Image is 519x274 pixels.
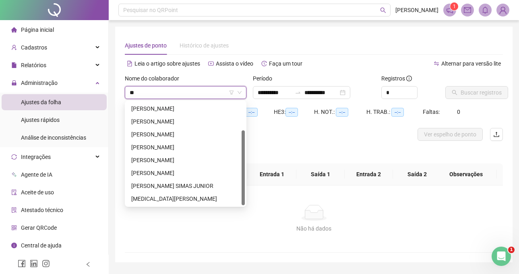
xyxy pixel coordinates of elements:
span: Integrações [21,154,51,160]
span: mail [464,6,471,14]
span: info-circle [11,243,17,248]
span: 0 [457,109,460,115]
div: [PERSON_NAME] [131,117,240,126]
span: info-circle [406,76,412,81]
span: qrcode [11,225,17,231]
span: Atestado técnico [21,207,63,213]
img: 91474 [497,4,509,16]
div: [PERSON_NAME] [131,104,240,113]
div: H. NOT.: [314,107,366,117]
span: left [85,262,91,267]
div: MATEUS NAPOLEÃO SOUZA SILVA [126,115,245,128]
div: [PERSON_NAME] [131,156,240,165]
span: Análise de inconsistências [21,134,86,141]
span: solution [11,207,17,213]
span: Leia o artigo sobre ajustes [134,60,200,67]
div: [PERSON_NAME] SIMAS JUNIOR [131,181,240,190]
span: Ajustes de ponto [125,42,167,49]
span: 1 [453,4,456,9]
span: bell [482,6,489,14]
span: Administração [21,80,58,86]
span: Ajustes rápidos [21,117,60,123]
span: user-add [11,45,17,50]
span: notification [446,6,453,14]
label: Período [253,74,277,83]
span: Página inicial [21,27,54,33]
th: Entrada 1 [248,163,296,185]
span: 1 [508,247,515,253]
div: SAMARA DOS SANTOS PASSOS [126,167,245,179]
div: YASMIN ALVES MACEDO [126,192,245,205]
div: [PERSON_NAME] [131,130,240,139]
span: file [11,62,17,68]
span: audit [11,190,17,195]
span: Registros [381,74,412,83]
div: MARIZA PEREIRA DIAS [126,102,245,115]
span: lock [11,80,17,86]
span: down [237,90,242,95]
span: sync [11,154,17,160]
span: Observações [442,170,490,179]
iframe: Intercom live chat [492,247,511,266]
span: to [295,89,301,96]
div: [PERSON_NAME] [131,143,240,152]
span: search [380,7,386,13]
span: youtube [208,61,214,66]
th: Saída 2 [393,163,441,185]
span: --:-- [245,108,258,117]
div: RAFAELA LIMA DE ASSIS [126,141,245,154]
div: [PERSON_NAME] [131,169,240,177]
span: Faça um tour [269,60,302,67]
span: Faltas: [423,109,441,115]
span: [PERSON_NAME] [395,6,438,14]
div: [MEDICAL_DATA][PERSON_NAME] [131,194,240,203]
span: history [261,61,267,66]
div: HE 3: [274,107,314,117]
span: --:-- [285,108,298,117]
span: Histórico de ajustes [180,42,229,49]
span: Aceite de uso [21,189,54,196]
div: ROBSON SANTOS MATOS [126,154,245,167]
div: MATHEUS BRITO PEREIRA [126,128,245,141]
span: Ajustes da folha [21,99,61,105]
span: upload [493,131,500,138]
th: Saída 1 [296,163,345,185]
span: Central de ajuda [21,242,62,249]
label: Nome do colaborador [125,74,184,83]
span: --:-- [391,108,404,117]
span: --:-- [336,108,348,117]
span: Agente de IA [21,171,52,178]
span: instagram [42,260,50,268]
span: filter [229,90,234,95]
span: home [11,27,17,33]
span: facebook [18,260,26,268]
span: Cadastros [21,44,47,51]
div: H. TRAB.: [366,107,423,117]
span: linkedin [30,260,38,268]
span: Assista o vídeo [216,60,253,67]
div: HE 2: [234,107,274,117]
span: swap-right [295,89,301,96]
button: Buscar registros [445,86,508,99]
span: Alternar para versão lite [441,60,501,67]
span: swap [434,61,439,66]
span: Gerar QRCode [21,225,57,231]
th: Observações [435,163,497,185]
th: Entrada 2 [345,163,393,185]
span: Relatórios [21,62,46,68]
sup: 1 [450,2,458,10]
button: Ver espelho de ponto [418,128,483,141]
div: WILSON PIMENTEL SIMAS JUNIOR [126,179,245,192]
div: Não há dados [134,224,493,233]
span: file-text [127,61,132,66]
